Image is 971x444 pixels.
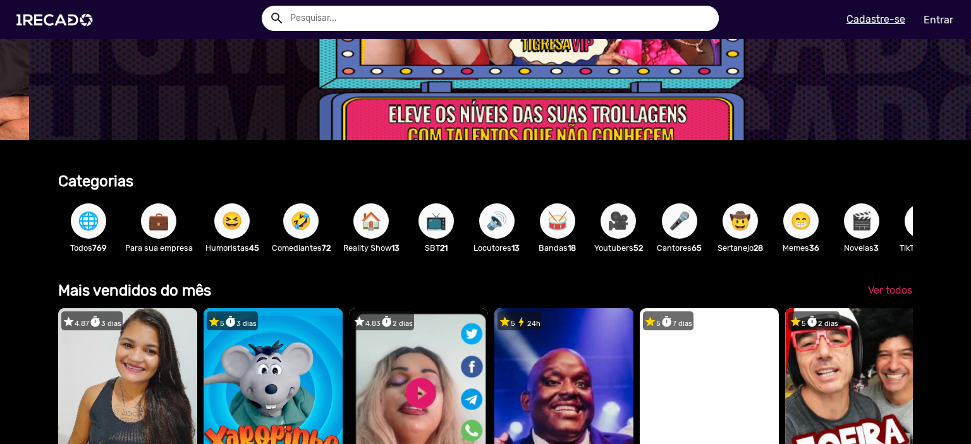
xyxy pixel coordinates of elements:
[692,243,702,253] b: 65
[343,242,400,254] p: Reality Show
[730,203,751,239] span: 🤠
[71,203,106,239] button: 🌐
[353,203,389,239] button: 🏠
[360,203,382,239] span: 🏠
[92,243,107,253] b: 769
[844,203,879,239] button: 🎬
[662,203,697,239] button: 🎤
[594,242,643,254] p: Youtubers
[281,6,719,31] input: Pesquisar...
[322,243,331,253] b: 72
[669,203,690,239] span: 🎤
[473,242,521,254] p: Locutores
[418,203,454,239] button: 📺
[723,203,758,239] button: 🤠
[754,243,763,253] b: 28
[486,203,508,239] span: 🔊
[868,284,912,296] span: Ver todos
[141,203,176,239] button: 💼
[425,203,447,239] span: 📺
[851,203,872,239] span: 🎬
[269,11,284,26] mat-icon: Example home icon
[716,242,764,254] p: Sertanejo
[391,243,400,253] b: 13
[608,203,629,239] span: 🎥
[78,203,99,239] span: 🌐
[534,242,582,254] p: Bandas
[221,203,243,239] span: 😆
[838,242,886,254] p: Novelas
[777,242,825,254] p: Memes
[846,13,905,25] u: Cadastre-se
[64,242,113,254] p: Todos
[905,203,940,239] button: 🤳🏼
[205,242,259,254] p: Humoristas
[412,242,460,254] p: SBT
[272,242,331,254] p: Comediantes
[547,203,568,239] span: 🥁
[601,203,636,239] button: 🎥
[148,203,169,239] span: 💼
[125,242,193,254] p: Para sua empresa
[912,203,933,239] span: 🤳🏼
[656,242,704,254] p: Cantores
[58,172,133,190] b: Categorias
[440,243,448,253] b: 21
[568,243,576,253] b: 18
[290,203,312,239] span: 🤣
[633,243,643,253] b: 52
[790,203,812,239] span: 😁
[783,203,819,239] button: 😁
[214,203,250,239] button: 😆
[809,243,819,253] b: 36
[58,282,211,299] b: Mais vendidos do mês
[249,243,259,253] b: 45
[915,9,962,31] a: Entrar
[283,203,319,239] button: 🤣
[898,242,946,254] p: TikTokers
[265,6,287,28] button: Example home icon
[479,203,515,239] button: 🔊
[511,243,520,253] b: 13
[540,203,575,239] button: 🥁
[874,243,879,253] b: 3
